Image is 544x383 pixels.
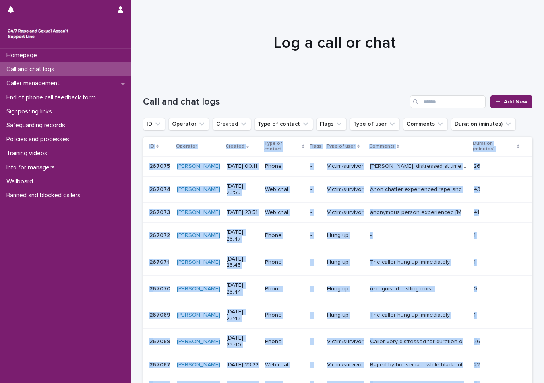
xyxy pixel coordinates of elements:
[327,232,364,239] p: Hung up
[177,209,220,216] a: [PERSON_NAME]
[327,362,364,368] p: Victim/survivor
[327,163,364,170] p: Victim/survivor
[310,209,321,216] p: -
[474,185,482,193] p: 43
[149,231,172,239] p: 267072
[177,232,220,239] a: [PERSON_NAME]
[474,284,479,292] p: 0
[177,286,220,292] a: [PERSON_NAME]
[143,302,532,329] tr: 267069267069 [PERSON_NAME] [DATE] 23:43Phone-Hung upThe caller hung up immediately.The caller hun...
[177,163,220,170] a: [PERSON_NAME]
[143,329,532,355] tr: 267068267068 [PERSON_NAME] [DATE] 23:40Phone-Victim/survivorCaller very distressed for duration o...
[149,284,172,292] p: 267070
[310,163,321,170] p: -
[177,259,220,266] a: [PERSON_NAME]
[474,208,481,216] p: 41
[473,139,515,154] p: Duration (minutes)
[3,150,54,157] p: Training videos
[370,360,469,368] p: Raped by housemate while blackout drunk
[227,256,259,269] p: [DATE] 23:45
[474,231,477,239] p: 1
[143,96,407,108] h1: Call and chat logs
[316,118,347,130] button: Flags
[3,66,61,73] p: Call and chat logs
[327,312,364,319] p: Hung up
[177,338,220,345] a: [PERSON_NAME]
[474,360,482,368] p: 22
[227,229,259,243] p: [DATE] 23:47
[177,362,220,368] a: [PERSON_NAME]
[177,186,220,193] a: [PERSON_NAME]
[227,362,259,368] p: [DATE] 23:22
[3,178,39,185] p: Wallboard
[168,118,209,130] button: Operator
[370,231,373,239] p: -
[140,33,529,52] h1: Log a call or chat
[143,118,165,130] button: ID
[143,203,532,223] tr: 267073267073 [PERSON_NAME] [DATE] 23:51Web chat-Victim/survivoranonymous person experienced [MEDI...
[149,185,172,193] p: 267074
[265,186,304,193] p: Web chat
[3,136,76,143] p: Policies and processes
[3,122,72,129] p: Safeguarding records
[149,142,154,151] p: ID
[149,161,172,170] p: 267075
[504,99,527,105] span: Add New
[149,208,172,216] p: 267073
[370,185,469,193] p: Anon chatter experienced rape and coercion by ex-boyfriend. We discussed her feelings and the imp...
[143,355,532,375] tr: 267067267067 [PERSON_NAME] [DATE] 23:22Web chat-Victim/survivorRaped by housemate while blackout ...
[3,108,58,115] p: Signposting links
[149,310,172,319] p: 267069
[177,312,220,319] a: [PERSON_NAME]
[370,337,469,345] p: Caller very distressed for duration of call, in & out of FB, supported caller and placed responsi...
[265,338,304,345] p: Phone
[310,286,321,292] p: -
[370,161,469,170] p: Rosie, distressed at time, subjected to rape by partner. Bail & non mol being extended (signposte...
[474,257,477,266] p: 1
[226,142,244,151] p: Created
[310,312,321,319] p: -
[327,286,364,292] p: Hung up
[370,284,436,292] p: recognised rustling noise
[3,94,102,101] p: End of phone call feedback form
[227,209,259,216] p: [DATE] 23:51
[3,164,61,171] p: Info for managers
[490,95,532,108] a: Add New
[176,142,197,151] p: Operator
[326,142,355,151] p: Type of user
[310,362,321,368] p: -
[370,208,469,216] p: anonymous person experienced child abuse from the age of 6 - 14 and has chatted to discuss enjoyi...
[265,163,304,170] p: Phone
[227,183,259,196] p: [DATE] 23:59
[310,186,321,193] p: -
[213,118,251,130] button: Created
[264,139,300,154] p: Type of contact
[350,118,400,130] button: Type of user
[451,118,516,130] button: Duration (minutes)
[227,309,259,322] p: [DATE] 23:43
[3,192,87,199] p: Banned and blocked callers
[3,52,43,59] p: Homepage
[265,286,304,292] p: Phone
[370,310,452,319] p: The caller hung up immediately.
[3,80,66,87] p: Caller management
[265,209,304,216] p: Web chat
[227,282,259,296] p: [DATE] 23:44
[327,338,364,345] p: Victim/survivor
[143,156,532,176] tr: 267075267075 [PERSON_NAME] [DATE] 00:11Phone-Victim/survivor[PERSON_NAME], distressed at time, su...
[143,249,532,276] tr: 267071267071 [PERSON_NAME] [DATE] 23:45Phone-Hung upThe caller hung up immediately.The caller hun...
[265,312,304,319] p: Phone
[143,276,532,302] tr: 267070267070 [PERSON_NAME] [DATE] 23:44Phone-Hung uprecognised rustling noiserecognised rustling ...
[149,257,171,266] p: 267071
[327,186,364,193] p: Victim/survivor
[254,118,313,130] button: Type of contact
[410,95,486,108] input: Search
[327,209,364,216] p: Victim/survivor
[310,232,321,239] p: -
[474,337,482,345] p: 36
[143,176,532,203] tr: 267074267074 [PERSON_NAME] [DATE] 23:59Web chat-Victim/survivorAnon chatter experienced rape and ...
[474,310,477,319] p: 1
[370,257,452,266] p: The caller hung up immediately.
[265,362,304,368] p: Web chat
